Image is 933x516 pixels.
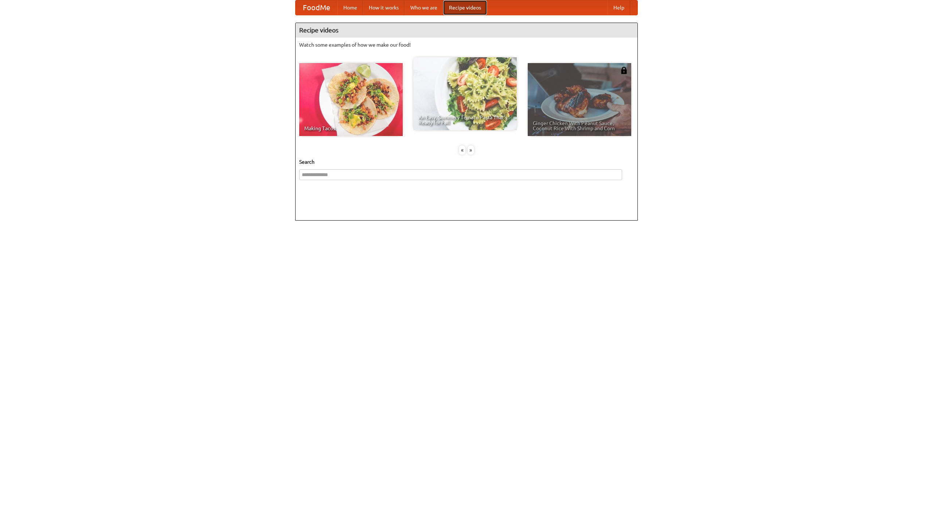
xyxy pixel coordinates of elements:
p: Watch some examples of how we make our food! [299,41,634,49]
a: Making Tacos [299,63,403,136]
span: An Easy, Summery Tomato Pasta That's Ready for Fall [418,115,512,125]
h4: Recipe videos [296,23,637,38]
a: FoodMe [296,0,337,15]
h5: Search [299,158,634,166]
div: » [468,146,474,155]
a: An Easy, Summery Tomato Pasta That's Ready for Fall [413,57,517,130]
img: 483408.png [620,67,628,74]
a: How it works [363,0,405,15]
div: « [459,146,465,155]
span: Making Tacos [304,126,398,131]
a: Home [337,0,363,15]
a: Recipe videos [443,0,487,15]
a: Help [608,0,630,15]
a: Who we are [405,0,443,15]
